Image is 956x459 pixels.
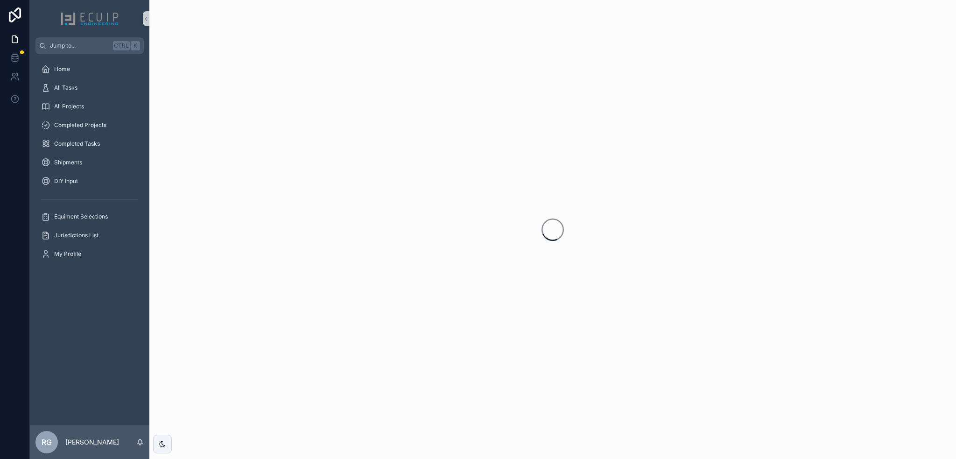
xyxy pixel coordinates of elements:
a: Jurisdictions List [35,227,144,244]
span: K [132,42,139,49]
span: Ctrl [113,41,130,50]
a: My Profile [35,246,144,262]
a: All Tasks [35,79,144,96]
a: Home [35,61,144,78]
span: Equiment Selections [54,213,108,220]
img: App logo [60,11,119,26]
span: RG [42,437,52,448]
span: All Tasks [54,84,77,92]
a: Equiment Selections [35,208,144,225]
div: scrollable content [30,54,149,275]
a: DIY Input [35,173,144,190]
span: Shipments [54,159,82,166]
span: Completed Projects [54,121,106,129]
span: All Projects [54,103,84,110]
a: All Projects [35,98,144,115]
span: Completed Tasks [54,140,100,148]
span: Home [54,65,70,73]
span: Jurisdictions List [54,232,98,239]
a: Completed Projects [35,117,144,134]
p: [PERSON_NAME] [65,438,119,447]
span: My Profile [54,250,81,258]
span: DIY Input [54,177,78,185]
span: Jump to... [50,42,109,49]
a: Shipments [35,154,144,171]
button: Jump to...CtrlK [35,37,144,54]
a: Completed Tasks [35,135,144,152]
